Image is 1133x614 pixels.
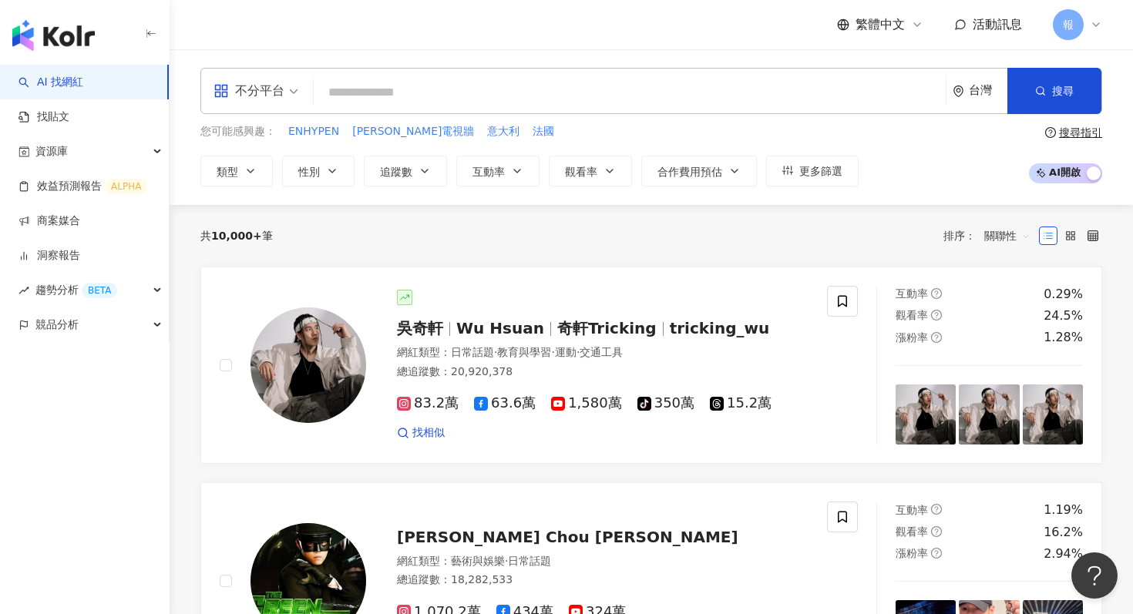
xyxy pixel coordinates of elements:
[380,166,412,178] span: 追蹤數
[412,425,445,441] span: 找相似
[896,504,928,516] span: 互動率
[250,307,366,423] img: KOL Avatar
[1059,126,1102,139] div: 搜尋指引
[364,156,447,186] button: 追蹤數
[1044,502,1083,518] div: 1.19%
[397,425,445,441] a: 找相似
[1071,552,1118,599] iframe: Help Scout Beacon - Open
[211,230,262,242] span: 10,000+
[397,572,809,588] div: 總追蹤數 ： 18,282,533
[637,395,694,411] span: 350萬
[896,309,928,321] span: 觀看率
[12,20,95,51] img: logo
[931,548,942,559] span: question-circle
[397,395,459,411] span: 83.2萬
[287,123,340,140] button: ENHYPEN
[931,288,942,299] span: question-circle
[397,345,809,361] div: 網紅類型 ：
[856,16,905,33] span: 繁體中文
[1045,127,1056,138] span: question-circle
[931,504,942,515] span: question-circle
[18,213,80,229] a: 商案媒合
[1044,329,1083,346] div: 1.28%
[1063,16,1074,33] span: 報
[577,346,580,358] span: ·
[551,346,554,358] span: ·
[352,124,474,139] span: [PERSON_NAME]電視牆
[456,319,544,337] span: Wu Hsuan
[973,17,1022,32] span: 活動訊息
[657,166,722,178] span: 合作費用預估
[1044,286,1083,303] div: 0.29%
[35,307,79,342] span: 競品分析
[487,124,519,139] span: 意大利
[288,124,339,139] span: ENHYPEN
[217,166,238,178] span: 類型
[896,384,956,445] img: post-image
[35,134,68,169] span: 資源庫
[18,179,147,194] a: 效益預測報告ALPHA
[799,165,842,177] span: 更多篩選
[1007,68,1101,114] button: 搜尋
[710,395,772,411] span: 15.2萬
[298,166,320,178] span: 性別
[18,285,29,296] span: rise
[82,283,117,298] div: BETA
[943,223,1039,248] div: 排序：
[18,109,69,125] a: 找貼文
[18,75,83,90] a: searchAI 找網紅
[953,86,964,97] span: environment
[959,384,1019,445] img: post-image
[555,346,577,358] span: 運動
[200,230,273,242] div: 共 筆
[451,555,505,567] span: 藝術與娛樂
[1052,85,1074,97] span: 搜尋
[896,331,928,344] span: 漲粉率
[551,395,622,411] span: 1,580萬
[494,346,497,358] span: ·
[896,525,928,538] span: 觀看率
[931,526,942,537] span: question-circle
[486,123,520,140] button: 意大利
[397,554,809,569] div: 網紅類型 ：
[397,528,738,546] span: [PERSON_NAME] Chou [PERSON_NAME]
[1044,307,1083,324] div: 24.5%
[1044,545,1083,562] div: 2.94%
[35,273,117,307] span: 趨勢分析
[549,156,632,186] button: 觀看率
[565,166,597,178] span: 觀看率
[969,84,1007,97] div: 台灣
[766,156,859,186] button: 更多篩選
[896,287,928,300] span: 互動率
[497,346,551,358] span: 教育與學習
[533,124,554,139] span: 法國
[451,346,494,358] span: 日常話題
[508,555,551,567] span: 日常話題
[670,319,770,337] span: tricking_wu
[580,346,623,358] span: 交通工具
[397,364,809,380] div: 總追蹤數 ： 20,920,378
[18,248,80,263] a: 洞察報告
[200,156,273,186] button: 類型
[505,555,508,567] span: ·
[931,332,942,343] span: question-circle
[200,267,1102,465] a: KOL Avatar吳奇軒Wu Hsuan奇軒Trickingtricking_wu網紅類型：日常話題·教育與學習·運動·交通工具總追蹤數：20,920,37883.2萬63.6萬1,580萬3...
[397,319,443,337] span: 吳奇軒
[896,547,928,559] span: 漲粉率
[456,156,540,186] button: 互動率
[1044,524,1083,541] div: 16.2%
[282,156,355,186] button: 性別
[931,310,942,320] span: question-circle
[351,123,475,140] button: [PERSON_NAME]電視牆
[984,223,1030,248] span: 關聯性
[641,156,757,186] button: 合作費用預估
[472,166,505,178] span: 互動率
[200,124,276,139] span: 您可能感興趣：
[474,395,536,411] span: 63.6萬
[532,123,555,140] button: 法國
[557,319,657,337] span: 奇軒Tricking
[213,83,229,99] span: appstore
[213,79,284,103] div: 不分平台
[1023,384,1083,445] img: post-image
